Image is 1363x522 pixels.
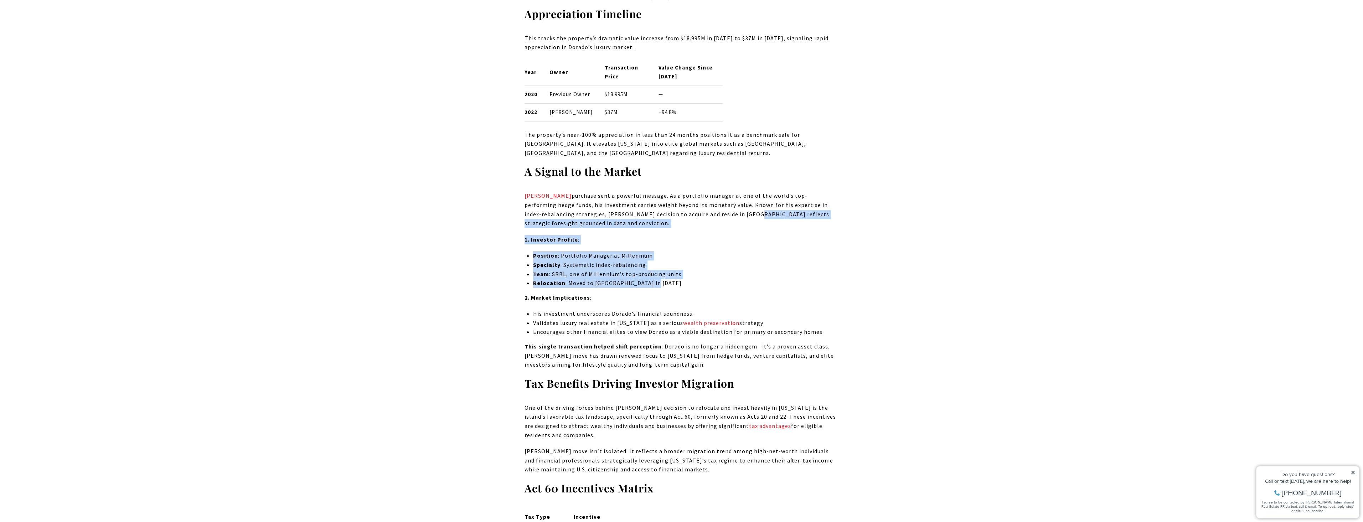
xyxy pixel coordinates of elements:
p: : Dorado is no longer a hidden gem—it’s a proven asset class. [PERSON_NAME] move has drawn renewe... [525,342,839,369]
p: One of the driving forces behind [PERSON_NAME] decision to relocate and invest heavily in [US_STA... [525,403,839,440]
strong: Tax Type [525,513,550,520]
li: Validates luxury real estate in [US_STATE] as a serious strategy [533,319,838,328]
strong: Transaction Price [605,64,638,80]
strong: 2020 [525,91,537,98]
strong: 2022 [525,109,537,115]
strong: Tax Benefits Driving Investor Migration [525,376,734,391]
strong: Position [533,252,558,259]
strong: Appreciation Timeline [525,7,642,21]
p: purchase sent a powerful message. As a portfolio manager at one of the world’s top-performing hed... [525,191,839,228]
span: [PHONE_NUMBER] [29,33,89,41]
strong: A Signal to the Market [525,164,642,179]
p: : [525,293,839,303]
strong: Team [533,270,549,278]
p: This tracks the property’s dramatic value increase from $18.995M in [DATE] to $37M in [DATE], sig... [525,34,839,52]
strong: This single transaction helped shift perception [525,343,662,350]
p: [PERSON_NAME] move isn’t isolated. It reflects a broader migration trend among high-net-worth ind... [525,447,839,474]
p: : [525,235,839,244]
a: Glen Scheinberg’s - open in a new tab [525,192,572,199]
li: Encourages other financial elites to view Dorado as a viable destination for primary or secondary... [533,327,838,337]
p: — [659,90,723,99]
strong: Specialty [533,261,561,268]
div: Do you have questions? [7,16,103,21]
p: +94.8% [659,108,723,117]
div: Call or text [DATE], we are here to help! [7,23,103,28]
a: wealth preservation - open in a new tab [683,319,739,326]
strong: 1. Investor Profile [525,236,578,243]
p: The property’s near-100% appreciation in less than 24 months positions it as a benchmark sale for... [525,130,839,158]
p: $37M [605,108,647,117]
strong: Value Change Since [DATE] [659,64,713,80]
strong: Act 60 Incentives Matrix [525,481,654,495]
strong: Incentive [574,513,600,520]
strong: Owner [549,69,568,76]
a: tax advantages - open in a new tab [749,422,791,429]
p: Previous Owner [549,90,593,99]
strong: Relocation [533,279,566,286]
span: I agree to be contacted by [PERSON_NAME] International Real Estate PR via text, call & email. To ... [9,44,102,57]
strong: Year [525,69,537,76]
p: $18.995M [605,90,647,99]
strong: 2. Market Implications [525,294,590,301]
li: His investment underscores Dorado’s financial soundness. [533,309,838,319]
li: : Systematic index-rebalancing [533,260,838,270]
p: [PERSON_NAME] [549,108,593,117]
li: : Portfolio Manager at Millennium [533,251,838,260]
li: : SRBL, one of Millennium’s top-producing units [533,270,838,279]
li: : Moved to [GEOGRAPHIC_DATA] in [DATE] [533,279,838,288]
